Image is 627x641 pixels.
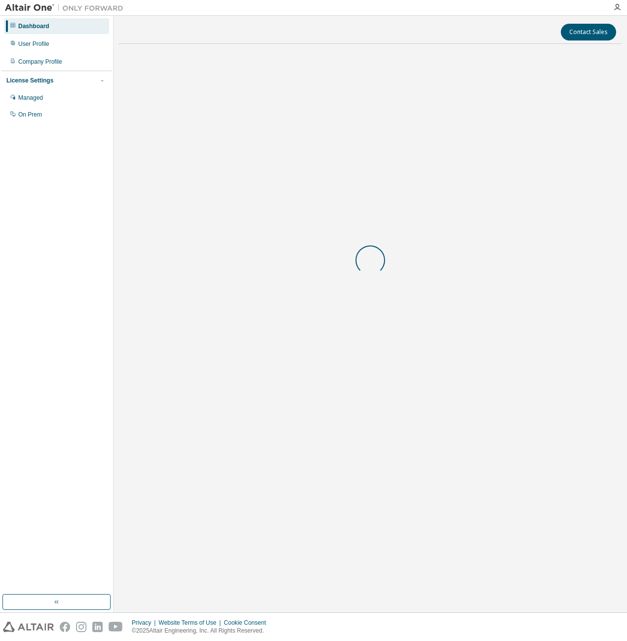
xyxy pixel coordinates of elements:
[3,622,54,632] img: altair_logo.svg
[6,77,53,84] div: License Settings
[18,94,43,102] div: Managed
[158,619,224,627] div: Website Terms of Use
[5,3,128,13] img: Altair One
[109,622,123,632] img: youtube.svg
[18,22,49,30] div: Dashboard
[60,622,70,632] img: facebook.svg
[561,24,616,40] button: Contact Sales
[18,111,42,119] div: On Prem
[18,40,49,48] div: User Profile
[18,58,62,66] div: Company Profile
[92,622,103,632] img: linkedin.svg
[132,627,272,635] p: © 2025 Altair Engineering, Inc. All Rights Reserved.
[132,619,158,627] div: Privacy
[76,622,86,632] img: instagram.svg
[224,619,272,627] div: Cookie Consent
